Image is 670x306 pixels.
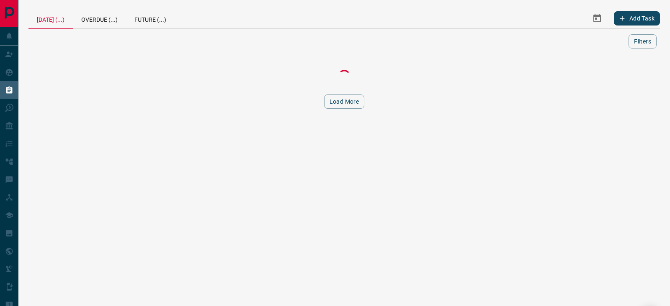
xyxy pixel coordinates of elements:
[629,34,657,48] button: Filters
[324,94,365,109] button: Load More
[28,8,73,29] div: [DATE] (...)
[126,8,175,28] div: Future (...)
[587,8,607,28] button: Select Date Range
[614,11,660,25] button: Add Task
[302,68,386,84] div: Loading
[73,8,126,28] div: Overdue (...)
